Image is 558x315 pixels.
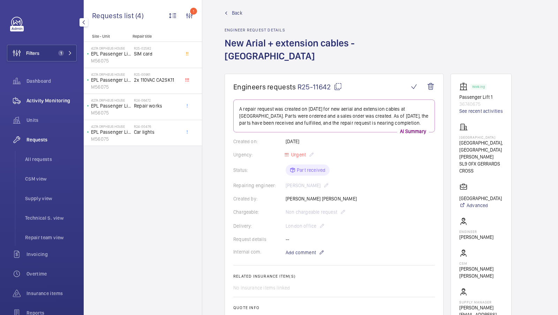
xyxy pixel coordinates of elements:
[91,72,131,76] p: 427a Orpheus House
[459,261,503,265] p: CSM
[225,28,444,32] h2: Engineer request details
[225,37,444,74] h1: New Arial + extension cables - [GEOGRAPHIC_DATA]
[58,50,64,56] span: 1
[7,45,77,61] button: Filters1
[91,124,131,129] p: 427a Orpheus House
[91,129,131,135] p: EPL Passenger Lift
[27,270,77,277] span: Overtime
[239,105,429,126] p: A repair request was created on [DATE] for new aerial and extension cables at [GEOGRAPHIC_DATA]. ...
[91,109,131,116] p: M56075
[133,34,179,39] p: Repair title
[233,305,435,310] h2: Quote info
[26,50,39,57] span: Filters
[459,300,503,304] p: Supply manager
[134,72,180,76] h2: R25-00961
[459,101,503,108] p: 36740675
[459,139,503,160] p: [GEOGRAPHIC_DATA], [GEOGRAPHIC_DATA][PERSON_NAME]
[25,175,77,182] span: CSM view
[459,135,503,139] p: [GEOGRAPHIC_DATA]
[286,249,316,256] span: Add comment
[459,94,503,101] p: Passenger Lift 1
[233,274,435,279] h2: Related insurance item(s)
[459,229,493,234] p: Engineer
[92,11,135,20] span: Requests list
[27,78,77,85] span: Dashboard
[459,82,470,91] img: elevator.svg
[134,50,180,57] span: SIM card
[459,265,503,279] p: [PERSON_NAME] [PERSON_NAME]
[25,195,77,202] span: Supply view
[25,156,77,163] span: All requests
[397,128,429,135] p: AI Summary
[27,290,77,297] span: Insurance items
[297,82,342,91] span: R25-11642
[91,76,131,83] p: EPL Passenger Lift
[91,83,131,90] p: M56075
[459,234,493,241] p: [PERSON_NAME]
[27,117,77,124] span: Units
[459,108,503,115] a: See recent activities
[459,160,503,174] p: SL9 0FX GERRARDS CROSS
[233,82,296,91] span: Engineers requests
[134,98,180,102] h2: R24-06472
[134,102,180,109] span: Repair works
[25,234,77,241] span: Repair team view
[472,86,485,88] p: Working
[134,76,180,83] span: 2x 110VAC CA2SK11
[134,46,180,50] h2: R25-02582
[27,97,77,104] span: Activity Monitoring
[27,251,77,258] span: Invoicing
[91,98,131,102] p: 427a Orpheus House
[91,135,131,142] p: M56075
[134,124,180,129] h2: R24-00476
[84,34,130,39] p: Site - Unit
[25,214,77,221] span: Technical S. view
[134,129,180,135] span: Car lights
[232,9,242,16] span: Back
[91,102,131,109] p: EPL Passenger Lift
[91,57,131,64] p: M56075
[459,195,502,202] p: [GEOGRAPHIC_DATA]
[459,202,502,209] a: Advanced
[91,50,131,57] p: EPL Passenger Lift
[27,136,77,143] span: Requests
[91,46,131,50] p: 427a Orpheus House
